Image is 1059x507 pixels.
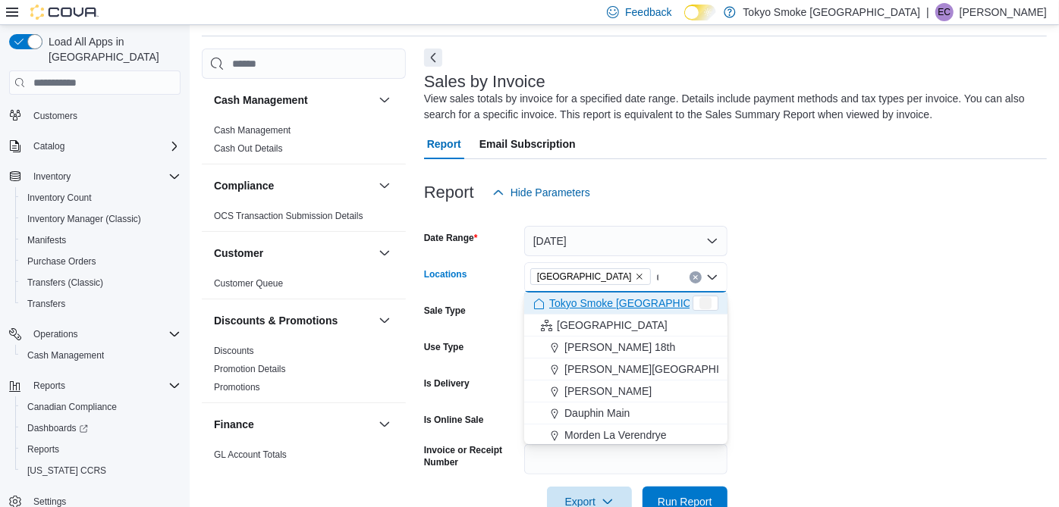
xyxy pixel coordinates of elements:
[33,110,77,122] span: Customers
[3,375,187,396] button: Reports
[427,129,461,159] span: Report
[15,418,187,439] a: Dashboards
[214,345,254,357] span: Discounts
[524,293,727,315] button: Tokyo Smoke [GEOGRAPHIC_DATA]
[214,278,283,289] a: Customer Queue
[21,398,123,416] a: Canadian Compliance
[684,5,716,20] input: Dark Mode
[27,325,84,343] button: Operations
[15,208,187,230] button: Inventory Manager (Classic)
[27,349,104,361] span: Cash Management
[376,311,394,330] button: Discounts & Promotions
[214,364,286,374] a: Promotion Details
[214,363,286,375] span: Promotion Details
[30,5,99,20] img: Cova
[376,91,394,109] button: Cash Management
[15,396,187,418] button: Canadian Compliance
[214,142,283,155] span: Cash Out Details
[202,207,406,231] div: Compliance
[42,34,181,64] span: Load All Apps in [GEOGRAPHIC_DATA]
[21,346,110,365] a: Cash Management
[214,449,287,461] span: GL Account Totals
[214,92,308,108] h3: Cash Management
[21,295,181,313] span: Transfers
[524,336,727,358] button: [PERSON_NAME] 18th
[564,383,652,399] span: [PERSON_NAME]
[376,244,394,262] button: Customer
[21,210,181,228] span: Inventory Manager (Classic)
[635,272,644,281] button: Remove Thunder Bay Memorial from selection in this group
[214,417,254,432] h3: Finance
[21,440,181,458] span: Reports
[15,187,187,208] button: Inventory Count
[214,246,372,261] button: Customer
[625,5,671,20] span: Feedback
[214,125,291,136] a: Cash Management
[27,277,103,289] span: Transfers (Classic)
[21,440,65,458] a: Reports
[376,177,394,195] button: Compliance
[424,49,442,67] button: Next
[21,274,109,292] a: Transfers (Classic)
[214,382,260,393] a: Promotions
[3,136,187,157] button: Catalog
[524,380,727,402] button: [PERSON_NAME]
[549,296,727,311] span: Tokyo Smoke [GEOGRAPHIC_DATA]
[564,405,630,421] span: Dauphin Main
[214,313,338,328] h3: Discounts & Promotions
[33,380,65,392] span: Reports
[424,377,470,390] label: Is Delivery
[214,124,291,136] span: Cash Management
[27,298,65,310] span: Transfers
[15,293,187,315] button: Transfers
[27,107,83,125] a: Customers
[21,231,181,249] span: Manifests
[15,460,187,481] button: [US_STATE] CCRS
[27,255,96,268] span: Purchase Orders
[524,315,727,336] button: [GEOGRAPHIC_DATA]
[564,427,667,443] span: Morden La Verendrye
[27,137,181,155] span: Catalog
[684,20,685,21] span: Dark Mode
[214,417,372,432] button: Finance
[214,143,283,154] a: Cash Out Details
[743,3,921,21] p: Tokyo Smoke [GEOGRAPHIC_DATA]
[21,252,102,271] a: Purchase Orders
[27,167,181,186] span: Inventory
[214,178,372,193] button: Compliance
[530,268,651,285] span: Thunder Bay Memorial
[690,271,702,283] button: Clear input
[214,246,263,261] h3: Customer
[3,324,187,345] button: Operations
[27,106,181,125] span: Customers
[202,274,406,299] div: Customer
[21,252,181,271] span: Purchase Orders
[27,137,71,155] button: Catalog
[27,234,66,246] span: Manifests
[202,342,406,402] div: Discounts & Promotions
[564,340,675,355] span: [PERSON_NAME] 18th
[3,166,187,187] button: Inventory
[564,361,762,377] span: [PERSON_NAME][GEOGRAPHIC_DATA]
[424,73,545,91] h3: Sales by Invoice
[706,271,718,283] button: Close list of options
[15,272,187,293] button: Transfers (Classic)
[424,305,466,317] label: Sale Type
[537,269,632,284] span: [GEOGRAPHIC_DATA]
[424,91,1039,123] div: View sales totals by invoice for a specified date range. Details include payment methods and tax ...
[511,185,590,200] span: Hide Parameters
[21,231,72,249] a: Manifests
[424,414,484,426] label: Is Online Sale
[21,274,181,292] span: Transfers (Classic)
[27,192,92,204] span: Inventory Count
[926,3,929,21] p: |
[21,189,181,207] span: Inventory Count
[524,402,727,424] button: Dauphin Main
[27,401,117,413] span: Canadian Compliance
[424,268,467,280] label: Locations
[15,345,187,366] button: Cash Management
[524,226,727,256] button: [DATE]
[557,318,668,333] span: [GEOGRAPHIC_DATA]
[424,341,464,353] label: Use Type
[214,92,372,108] button: Cash Management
